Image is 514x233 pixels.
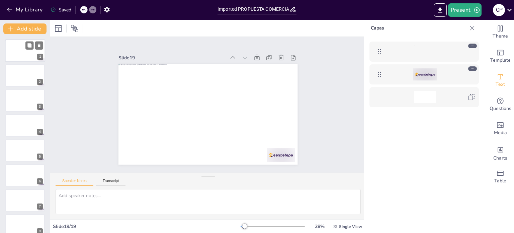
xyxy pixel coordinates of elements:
div: 7 [5,189,45,211]
font: Capas [371,25,384,31]
div: 1 [37,54,43,60]
span: Position [71,24,79,33]
span: Template [490,57,511,64]
div: 4 [37,129,43,135]
div: Add text boxes [487,68,514,93]
span: Table [494,177,506,185]
div: 6 [37,178,43,184]
button: Export to PowerPoint [434,3,447,17]
span: Text [496,81,505,88]
div: Slide 19 [124,45,231,63]
button: Delete Slide [35,41,43,49]
button: Transcript [96,179,126,186]
div: 3 [5,90,45,112]
button: Duplicate Slide [25,41,33,49]
span: Questions [490,105,511,112]
div: Saved [51,7,71,13]
div: https://api.sendsteps.com/image/48fdb391f8210ae1ba92a3def2f7f1617e922e55 [369,42,479,62]
div: C P [493,4,505,16]
div: 4 [5,114,45,136]
span: Media [494,129,507,136]
button: Add slide [3,23,47,34]
span: Charts [493,155,507,162]
div: Add ready made slides [487,44,514,68]
div: Layout [53,23,64,34]
button: Speaker Notes [56,179,93,186]
div: 7 [37,203,43,210]
div: Change the overall theme [487,20,514,44]
div: 6 [5,164,45,186]
div: Add a table [487,165,514,189]
div: Get real-time input from your audience [487,93,514,117]
div: 5 [37,154,43,160]
div: 1 [5,39,45,62]
span: Single View [339,224,362,229]
div: https://cdn.sendsteps.com/images/logo/sendsteps_logo_white.pnghttps://cdn.sendsteps.com/images/lo... [369,64,479,84]
input: Insert title [218,4,289,14]
div: Add images, graphics, shapes or video [487,117,514,141]
div: 3 [37,104,43,110]
button: Present [448,3,482,17]
span: Theme [493,33,508,40]
button: My Library [5,4,46,15]
div: Add charts and graphs [487,141,514,165]
div: 5 [5,139,45,162]
div: 28 % [312,223,328,230]
div: Slide 19 / 19 [53,223,241,230]
div: 2 [37,79,43,85]
div: 2 [5,64,45,86]
button: C P [493,3,505,17]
